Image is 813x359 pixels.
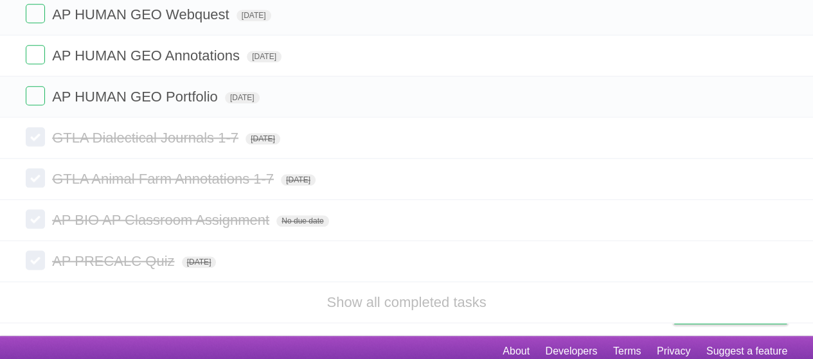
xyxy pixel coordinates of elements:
span: [DATE] [246,133,280,144]
span: AP PRECALC Quiz [52,253,177,269]
span: Buy me a coffee [701,301,781,324]
span: No due date [276,215,328,227]
span: AP HUMAN GEO Portfolio [52,89,221,105]
label: Done [26,209,45,229]
span: [DATE] [281,174,316,186]
span: [DATE] [237,10,271,21]
label: Done [26,45,45,64]
span: [DATE] [247,51,281,62]
label: Done [26,86,45,105]
span: AP HUMAN GEO Annotations [52,48,243,64]
label: Done [26,168,45,188]
span: GTLA Dialectical Journals 1-7 [52,130,242,146]
span: [DATE] [225,92,260,103]
span: [DATE] [182,256,217,268]
label: Done [26,250,45,270]
span: AP BIO AP Classroom Assignment [52,212,272,228]
label: Done [26,127,45,146]
span: AP HUMAN GEO Webquest [52,6,233,22]
label: Done [26,4,45,23]
a: Show all completed tasks [326,294,486,310]
span: GTLA Animal Farm Annotations 1-7 [52,171,277,187]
